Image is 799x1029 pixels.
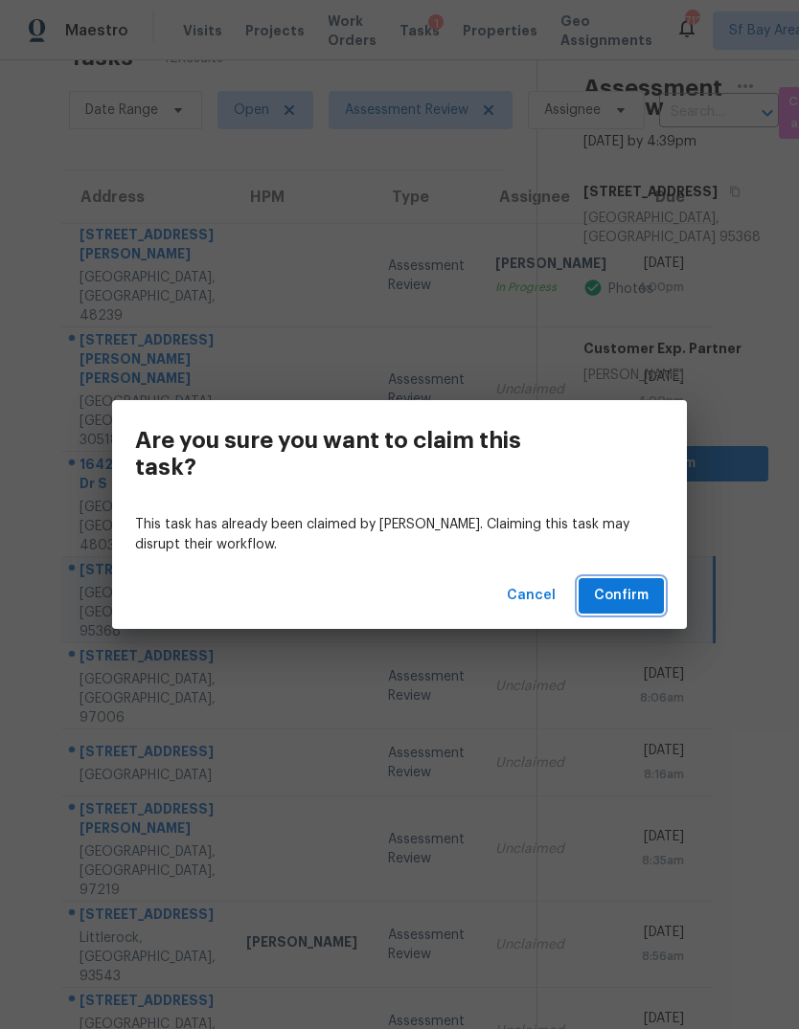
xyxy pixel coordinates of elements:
button: Confirm [579,578,664,614]
h3: Are you sure you want to claim this task? [135,427,578,481]
button: Cancel [499,578,563,614]
p: This task has already been claimed by [PERSON_NAME]. Claiming this task may disrupt their workflow. [135,515,664,555]
span: Cancel [507,584,556,608]
span: Confirm [594,584,649,608]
